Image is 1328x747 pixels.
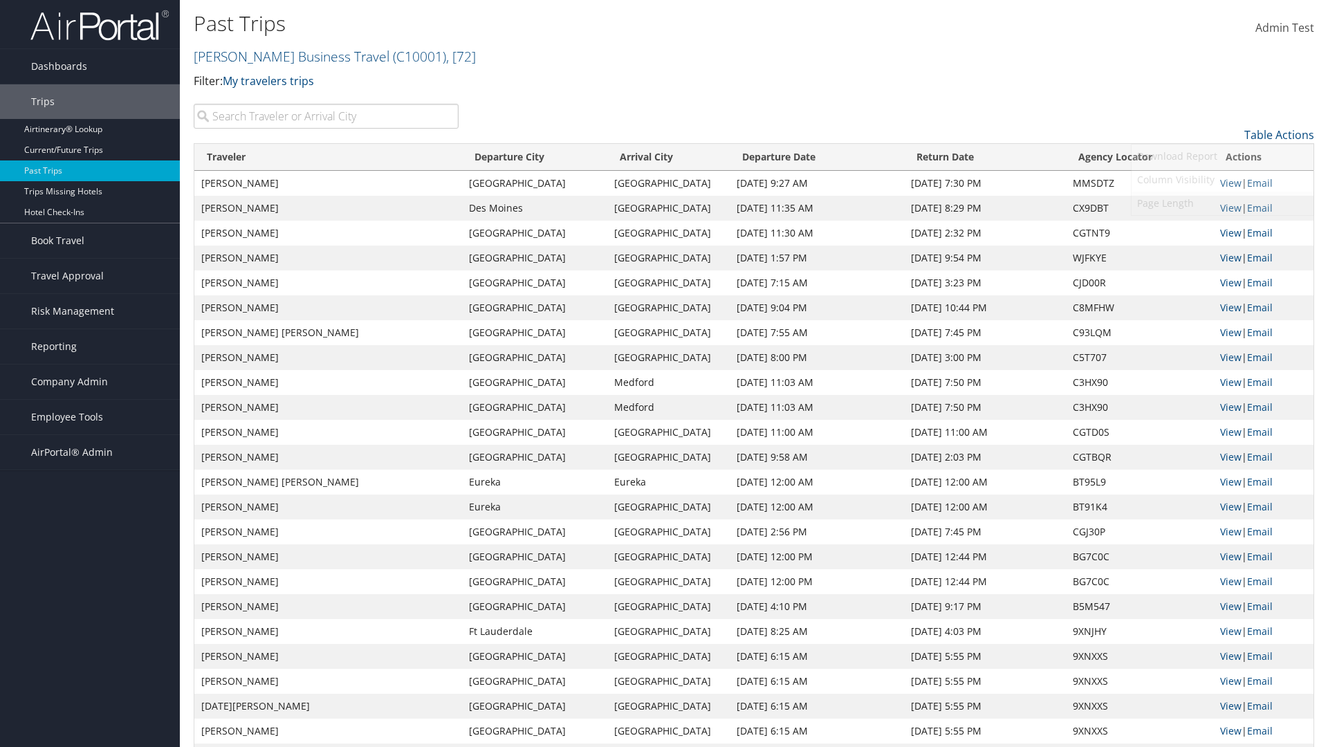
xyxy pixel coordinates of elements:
a: Column Visibility [1132,168,1313,192]
span: AirPortal® Admin [31,435,113,470]
span: Reporting [31,329,77,364]
span: Trips [31,84,55,119]
a: Page Length [1132,192,1313,215]
span: Company Admin [31,365,108,399]
span: Book Travel [31,223,84,258]
span: Risk Management [31,294,114,329]
span: Employee Tools [31,400,103,434]
span: Travel Approval [31,259,104,293]
span: Dashboards [31,49,87,84]
img: airportal-logo.png [30,9,169,41]
a: Download Report [1132,145,1313,168]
